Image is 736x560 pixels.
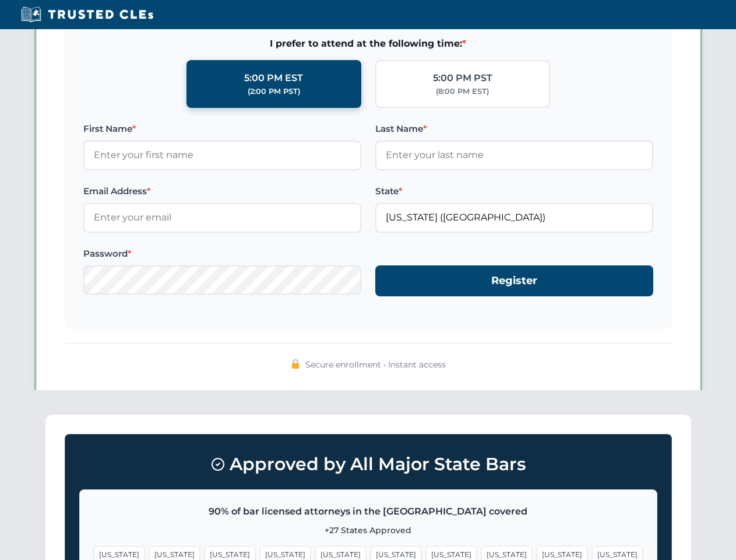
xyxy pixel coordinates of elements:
[433,71,492,86] div: 5:00 PM PST
[94,504,643,519] p: 90% of bar licensed attorneys in the [GEOGRAPHIC_DATA] covered
[248,86,300,97] div: (2:00 PM PST)
[375,184,653,198] label: State
[83,247,361,261] label: Password
[244,71,303,86] div: 5:00 PM EST
[83,203,361,232] input: Enter your email
[375,141,653,170] input: Enter your last name
[375,122,653,136] label: Last Name
[375,265,653,296] button: Register
[291,359,300,369] img: 🔒
[83,184,361,198] label: Email Address
[436,86,489,97] div: (8:00 PM EST)
[79,449,657,480] h3: Approved by All Major State Bars
[83,141,361,170] input: Enter your first name
[83,36,653,51] span: I prefer to attend at the following time:
[305,358,446,371] span: Secure enrollment • Instant access
[17,6,157,23] img: Trusted CLEs
[83,122,361,136] label: First Name
[94,524,643,537] p: +27 States Approved
[375,203,653,232] input: Florida (FL)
